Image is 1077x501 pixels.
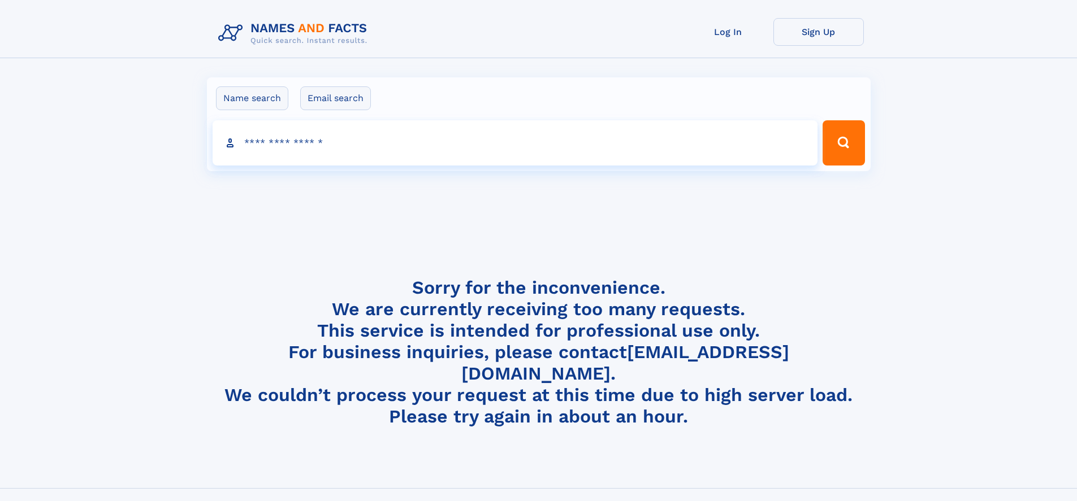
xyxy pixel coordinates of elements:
[214,277,864,428] h4: Sorry for the inconvenience. We are currently receiving too many requests. This service is intend...
[461,341,789,384] a: [EMAIL_ADDRESS][DOMAIN_NAME]
[216,86,288,110] label: Name search
[683,18,773,46] a: Log In
[214,18,377,49] img: Logo Names and Facts
[823,120,864,165] button: Search Button
[773,18,864,46] a: Sign Up
[213,120,818,165] input: search input
[300,86,371,110] label: Email search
